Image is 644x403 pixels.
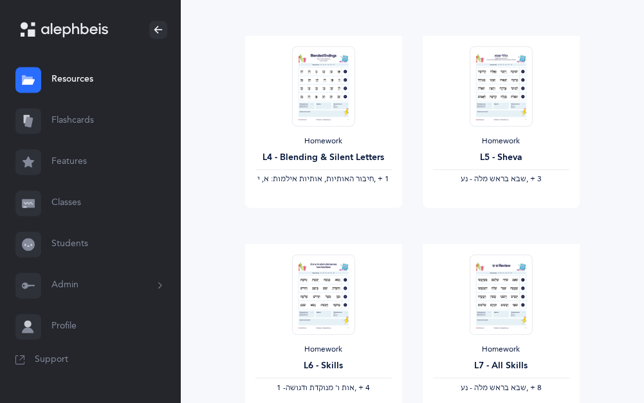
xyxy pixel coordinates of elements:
iframe: Drift Widget Chat Controller [580,339,629,388]
div: ‪, + 3‬ [433,174,569,184]
span: Support [35,354,68,366]
span: ‫שבא בראש מלה - נע‬ [461,382,526,391]
img: Homework_L7_AllSkills_R_EN_thumbnail_1741220438.png [469,254,532,334]
span: 1 - [277,382,286,391]
div: Homework [255,136,392,147]
img: Homework_L5_Sheva_R_EN_thumbnail_1754305392.png [469,46,532,126]
div: L6 - Skills [255,359,392,373]
div: ‪, + 1‬ [255,174,392,184]
img: Homework_L6_Skills_R_EN_thumbnail_1731264757.png [291,254,354,334]
div: Homework [433,136,569,147]
div: ‪, + 8‬ [433,382,569,393]
div: L4 - Blending & Silent Letters [255,151,392,165]
div: Homework [433,345,569,355]
img: Homework_L4_BlendingAndSilentLetters_R_EN_thumbnail_1731217887.png [291,46,354,126]
div: L7 - All Skills [433,359,569,373]
div: Homework [255,345,392,355]
span: ‫חיבור האותיות, אותיות אילמות: א, י‬ [257,174,374,183]
div: L5 - Sheva [433,151,569,165]
div: ‪, + 4‬ [255,382,392,393]
span: ‫אות ו' מנוקדת ודגושה‬ [286,382,354,391]
span: ‫שבא בראש מלה - נע‬ [461,174,526,183]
